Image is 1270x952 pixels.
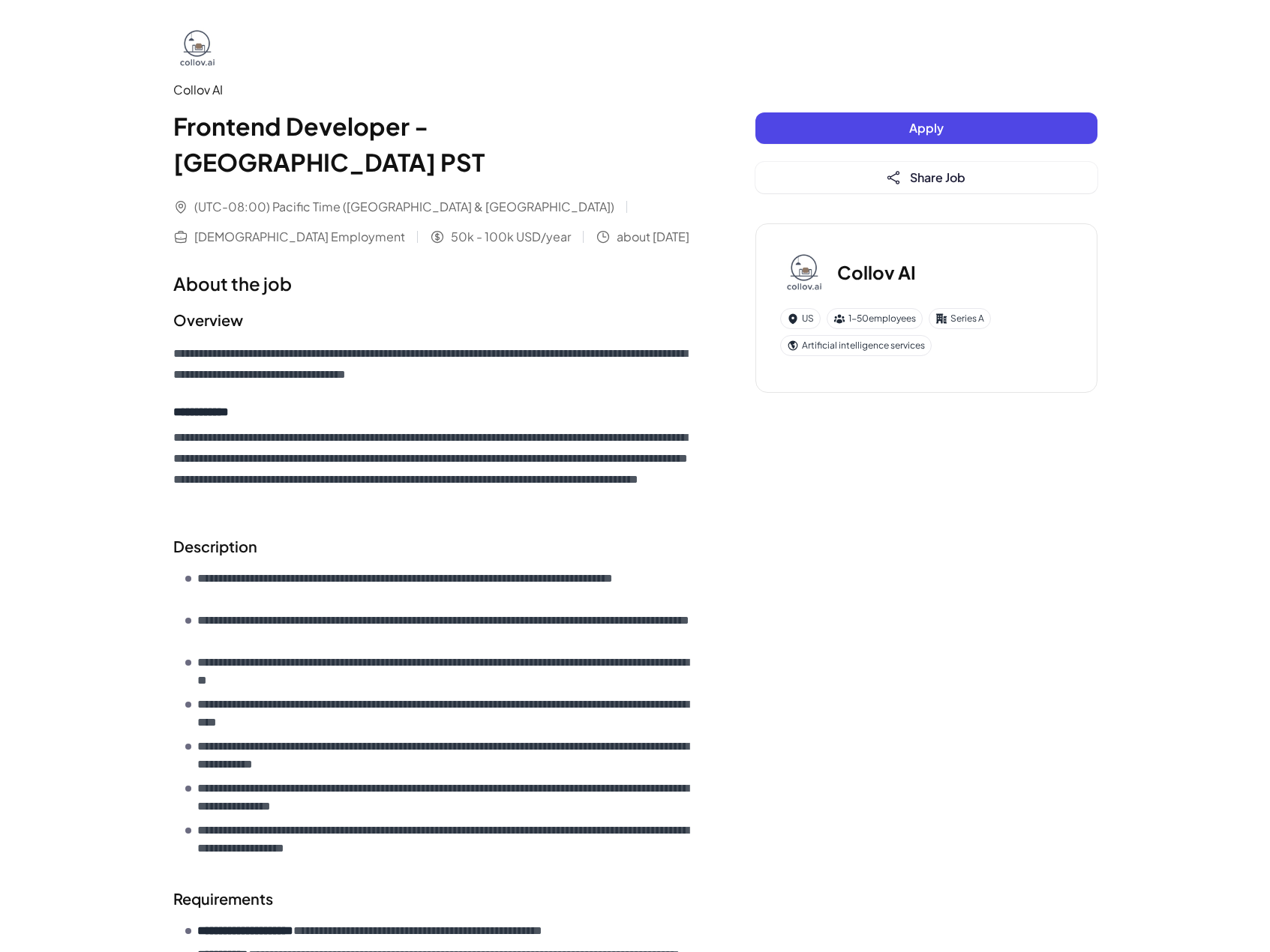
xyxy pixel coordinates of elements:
span: Share Job [910,169,965,185]
h1: Frontend Developer - [GEOGRAPHIC_DATA] PST [173,108,695,180]
span: 50k - 100k USD/year [451,228,571,246]
div: US [780,308,821,329]
button: Share Job [755,162,1097,193]
h2: Overview [173,309,695,331]
span: Apply [909,120,944,136]
img: Co [780,248,828,296]
span: [DEMOGRAPHIC_DATA] Employment [194,228,405,246]
div: Artificial intelligence services [780,335,932,356]
div: 1-50 employees [827,308,923,329]
h1: About the job [173,270,695,297]
div: Series A [929,308,991,329]
span: (UTC-08:00) Pacific Time ([GEOGRAPHIC_DATA] & [GEOGRAPHIC_DATA]) [194,198,614,216]
div: Collov AI [173,81,695,99]
h3: Collov AI [837,259,916,286]
h2: Requirements [173,888,695,910]
span: about [DATE] [617,228,689,246]
button: Apply [755,112,1097,144]
img: Co [173,24,221,72]
h2: Description [173,535,695,558]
